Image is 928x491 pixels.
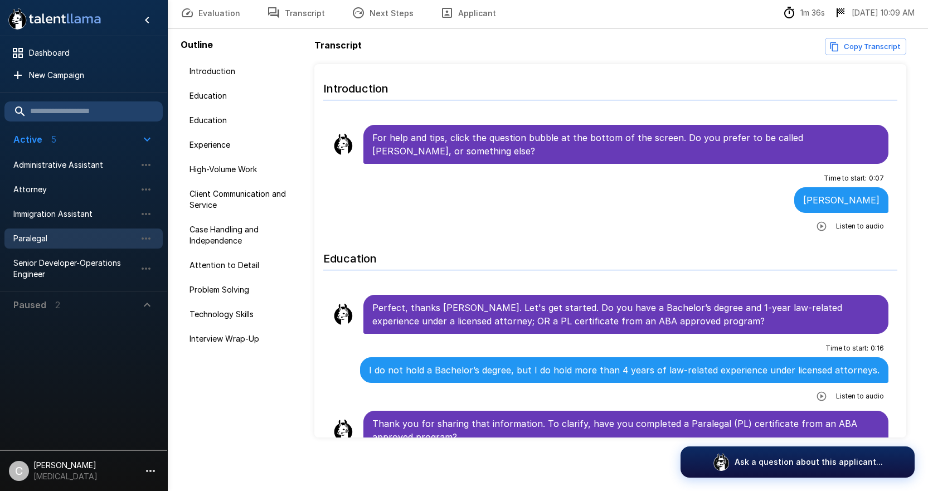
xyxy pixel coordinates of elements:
[190,164,301,175] span: High-Volume Work
[181,280,310,300] div: Problem Solving
[803,193,880,207] p: [PERSON_NAME]
[332,133,354,155] img: llama_clean.png
[190,260,301,271] span: Attention to Detail
[181,61,310,81] div: Introduction
[181,159,310,179] div: High-Volume Work
[681,446,915,478] button: Ask a question about this applicant...
[181,184,310,215] div: Client Communication and Service
[824,173,867,184] span: Time to start :
[190,284,301,295] span: Problem Solving
[323,241,897,270] h6: Education
[190,224,301,246] span: Case Handling and Independence
[836,391,884,402] span: Listen to audio
[190,333,301,344] span: Interview Wrap-Up
[372,417,880,444] p: Thank you for sharing that information. To clarify, have you completed a Paralegal (PL) certifica...
[181,110,310,130] div: Education
[190,90,301,101] span: Education
[181,304,310,324] div: Technology Skills
[323,71,897,100] h6: Introduction
[181,135,310,155] div: Experience
[332,303,354,325] img: llama_clean.png
[181,220,310,251] div: Case Handling and Independence
[190,66,301,77] span: Introduction
[836,221,884,232] span: Listen to audio
[190,188,301,211] span: Client Communication and Service
[190,309,301,320] span: Technology Skills
[314,40,362,51] b: Transcript
[332,419,354,441] img: llama_clean.png
[735,456,883,468] p: Ask a question about this applicant...
[181,329,310,349] div: Interview Wrap-Up
[181,86,310,106] div: Education
[783,6,825,20] div: The time between starting and completing the interview
[181,255,310,275] div: Attention to Detail
[825,343,868,354] span: Time to start :
[871,343,884,354] span: 0 : 16
[869,173,884,184] span: 0 : 07
[181,39,213,50] b: Outline
[369,363,880,377] p: I do not hold a Bachelor’s degree, but I do hold more than 4 years of law-related experience unde...
[825,38,906,55] button: Copy transcript
[190,115,301,126] span: Education
[190,139,301,150] span: Experience
[852,7,915,18] p: [DATE] 10:09 AM
[834,6,915,20] div: The date and time when the interview was completed
[712,453,730,471] img: logo_glasses@2x.png
[372,131,880,158] p: For help and tips, click the question bubble at the bottom of the screen. Do you prefer to be cal...
[372,301,880,328] p: Perfect, thanks [PERSON_NAME]. Let's get started. Do you have a Bachelor’s degree and 1-year law-...
[800,7,825,18] p: 1m 36s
